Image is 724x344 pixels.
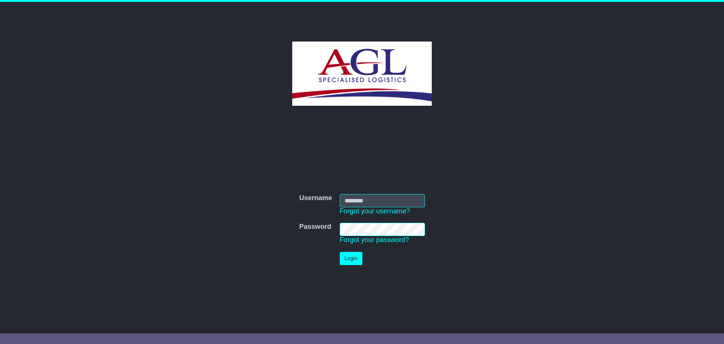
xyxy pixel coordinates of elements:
[340,252,362,265] button: Login
[299,223,331,231] label: Password
[340,207,410,215] a: Forgot your username?
[299,194,332,202] label: Username
[292,42,431,106] img: AGL SPECIALISED LOGISTICS
[340,236,409,244] a: Forgot your password?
